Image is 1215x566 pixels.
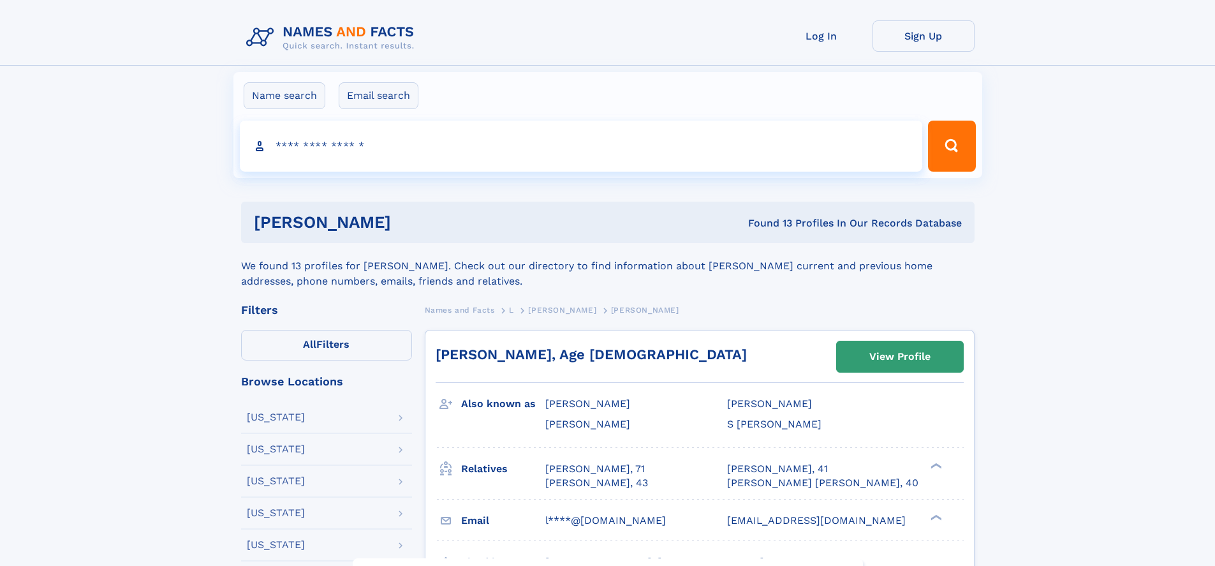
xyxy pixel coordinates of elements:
[254,214,570,230] h1: [PERSON_NAME]
[247,476,305,486] div: [US_STATE]
[927,461,943,470] div: ❯
[241,376,412,387] div: Browse Locations
[425,302,495,318] a: Names and Facts
[461,393,545,415] h3: Also known as
[528,302,596,318] a: [PERSON_NAME]
[727,462,828,476] a: [PERSON_NAME], 41
[545,462,645,476] a: [PERSON_NAME], 71
[545,476,648,490] a: [PERSON_NAME], 43
[509,302,514,318] a: L
[247,508,305,518] div: [US_STATE]
[509,306,514,315] span: L
[727,418,821,430] span: S [PERSON_NAME]
[727,476,918,490] a: [PERSON_NAME] [PERSON_NAME], 40
[241,330,412,361] label: Filters
[461,458,545,480] h3: Relatives
[928,121,975,172] button: Search Button
[545,398,630,410] span: [PERSON_NAME]
[247,412,305,422] div: [US_STATE]
[570,216,962,230] div: Found 13 Profiles In Our Records Database
[436,346,747,362] a: [PERSON_NAME], Age [DEMOGRAPHIC_DATA]
[873,20,975,52] a: Sign Up
[240,121,923,172] input: search input
[837,341,963,372] a: View Profile
[303,338,316,350] span: All
[528,306,596,315] span: [PERSON_NAME]
[244,82,325,109] label: Name search
[241,20,425,55] img: Logo Names and Facts
[927,513,943,521] div: ❯
[770,20,873,52] a: Log In
[461,510,545,532] h3: Email
[727,398,812,410] span: [PERSON_NAME]
[869,342,931,371] div: View Profile
[247,444,305,454] div: [US_STATE]
[241,304,412,316] div: Filters
[339,82,418,109] label: Email search
[241,243,975,289] div: We found 13 profiles for [PERSON_NAME]. Check out our directory to find information about [PERSON...
[611,306,679,315] span: [PERSON_NAME]
[727,514,906,526] span: [EMAIL_ADDRESS][DOMAIN_NAME]
[545,418,630,430] span: [PERSON_NAME]
[247,540,305,550] div: [US_STATE]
